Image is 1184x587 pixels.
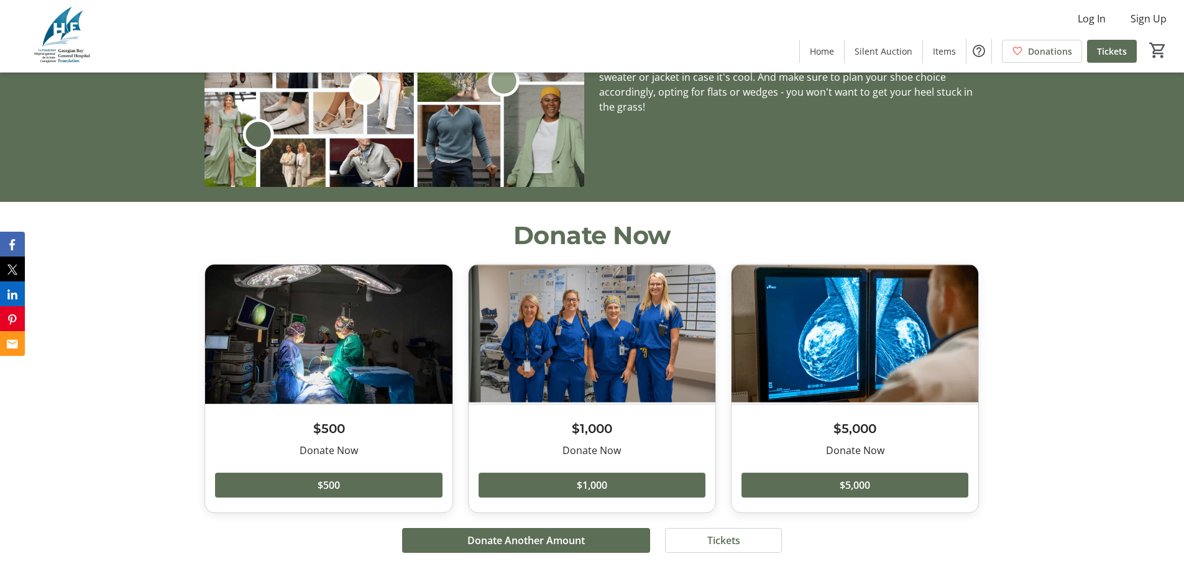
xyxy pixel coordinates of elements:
button: Log In [1068,9,1116,29]
a: Donations [1002,40,1082,63]
button: Help [966,39,991,63]
a: Items [923,40,966,63]
span: Donate Another Amount [467,533,585,548]
span: Sign Up [1131,11,1167,26]
span: $1,000 [577,478,607,493]
button: Donate Another Amount [402,528,650,553]
h2: Donate Now [204,217,979,254]
img: $5,000 [732,265,978,403]
span: Tickets [1097,45,1127,58]
img: $500 [205,265,452,403]
img: $1,000 [469,265,715,403]
span: Log In [1078,11,1106,26]
button: Tickets [665,528,782,553]
img: Georgian Bay General Hospital Foundation's Logo [7,5,118,67]
h3: $1,000 [479,419,705,438]
a: Tickets [1087,40,1137,63]
button: $1,000 [479,473,705,498]
div: Donate Now [741,443,968,458]
span: $5,000 [840,478,870,493]
span: $500 [318,478,340,493]
a: Home [800,40,844,63]
a: Silent Auction [845,40,922,63]
span: Donations [1028,45,1072,58]
button: Sign Up [1121,9,1177,29]
div: Donate Now [479,443,705,458]
span: Home [810,45,834,58]
button: $5,000 [741,473,968,498]
button: $500 [215,473,442,498]
span: The event is taking place outdoors, on a beautiful treed property, so bring a sweater or jacket i... [599,55,973,114]
h3: $5,000 [741,419,968,438]
h3: $500 [215,419,442,438]
span: Items [933,45,956,58]
button: Cart [1147,39,1169,61]
span: Silent Auction [855,45,912,58]
span: Tickets [707,533,740,548]
div: Donate Now [215,443,442,458]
